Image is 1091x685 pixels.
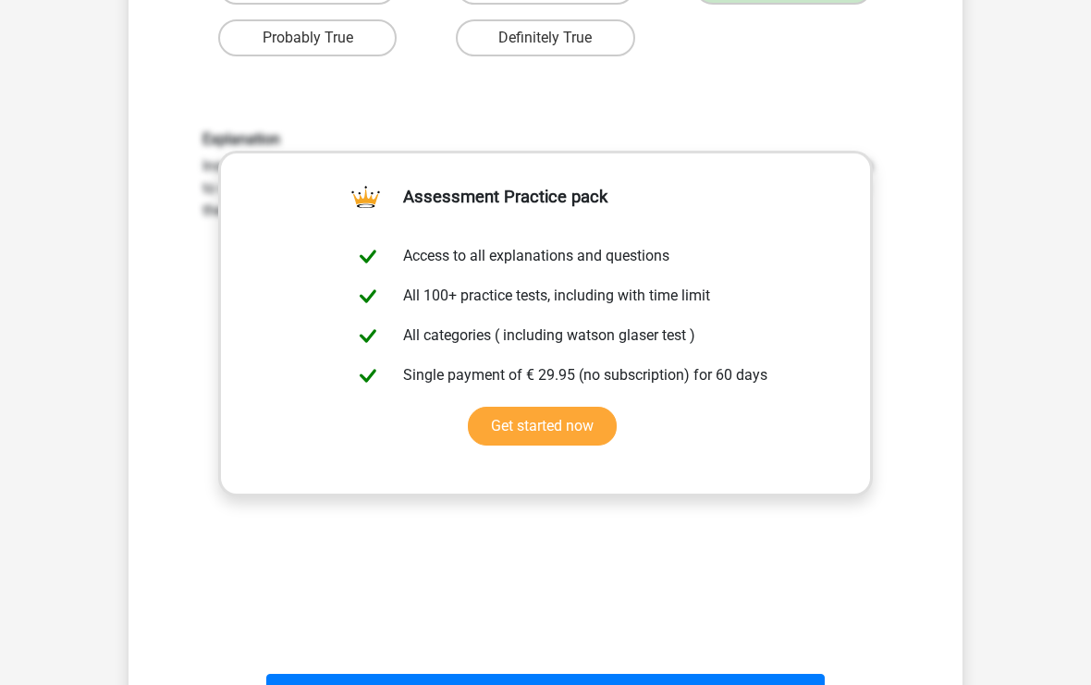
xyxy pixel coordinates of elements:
a: Get started now [468,408,617,446]
h6: Explanation [202,131,889,149]
div: Insufficient information. The text does not say anything about the importance that young people a... [189,131,902,223]
label: Probably True [218,20,397,57]
label: Definitely True [456,20,634,57]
